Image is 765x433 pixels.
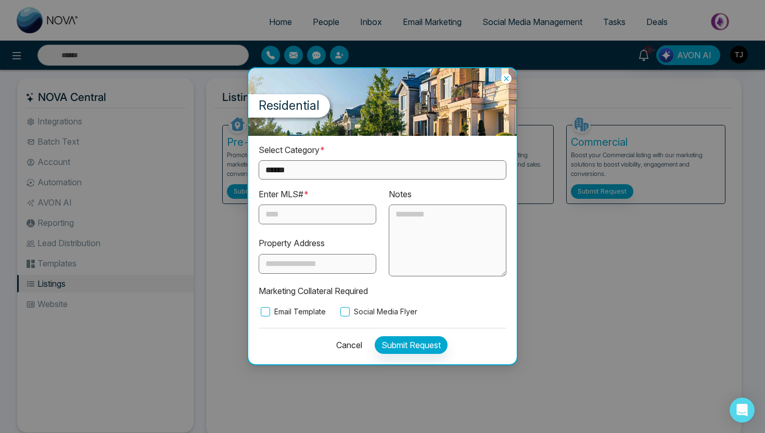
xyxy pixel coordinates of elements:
[261,308,270,317] input: Email Template
[259,285,506,298] p: Marketing Collateral Required
[330,337,362,354] button: Cancel
[259,237,325,250] label: Property Address
[259,307,326,318] label: Email Template
[248,94,330,118] label: Residential
[338,307,417,318] label: Social Media Flyer
[259,188,309,201] label: Enter MLS#
[340,308,350,317] input: Social Media Flyer
[730,398,755,423] div: Open Intercom Messenger
[259,144,325,157] label: Select Category
[389,188,412,201] label: Notes
[375,337,448,354] button: Submit Request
